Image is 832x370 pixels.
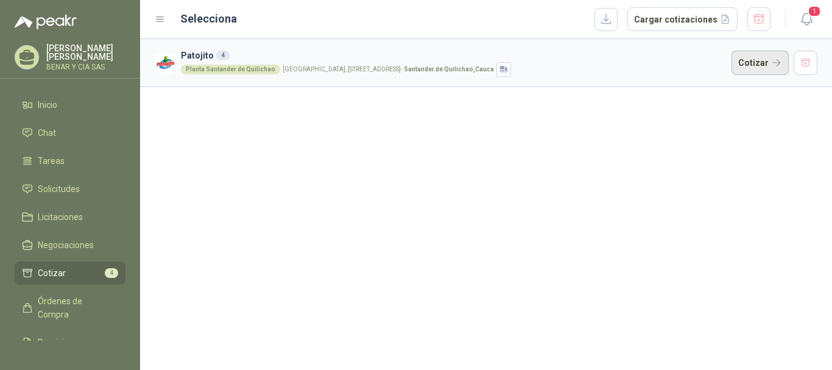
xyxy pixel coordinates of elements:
div: Planta Santander de Quilichao [181,65,280,74]
div: 4 [216,51,230,60]
a: Chat [15,121,125,144]
span: Chat [38,126,56,140]
span: 1 [808,5,821,17]
h2: Selecciona [180,10,237,27]
a: Inicio [15,93,125,116]
img: Logo peakr [15,15,77,29]
button: 1 [795,9,817,30]
span: 4 [105,268,118,278]
img: Company Logo [155,52,176,74]
a: Licitaciones [15,205,125,229]
a: Solicitudes [15,177,125,201]
span: Órdenes de Compra [38,294,114,321]
span: Solicitudes [38,182,80,196]
strong: Santander de Quilichao , Cauca [404,66,494,73]
span: Remisiones [38,336,83,349]
span: Licitaciones [38,210,83,224]
a: Tareas [15,149,125,173]
span: Tareas [38,154,65,168]
h3: Patojito [181,49,727,62]
a: Negociaciones [15,233,125,257]
span: Inicio [38,98,57,112]
span: Cotizar [38,266,66,280]
a: Cotizar4 [15,261,125,285]
span: Negociaciones [38,238,94,252]
button: Cotizar [732,51,789,75]
p: BENAR Y CIA SAS [46,63,125,71]
a: Órdenes de Compra [15,290,125,326]
p: [PERSON_NAME] [PERSON_NAME] [46,44,125,61]
button: Cargar cotizaciones [627,7,738,32]
p: [GEOGRAPHIC_DATA], [STREET_ADDRESS] - [283,66,494,73]
a: Remisiones [15,331,125,354]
